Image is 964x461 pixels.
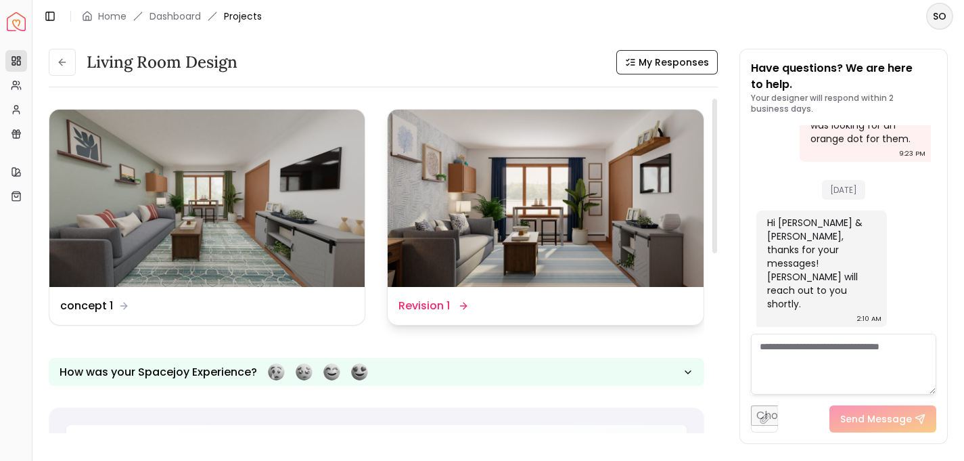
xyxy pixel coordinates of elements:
[60,364,257,380] p: How was your Spacejoy Experience?
[899,147,925,160] div: 9:23 PM
[49,358,704,386] button: How was your Spacejoy Experience?Feeling terribleFeeling badFeeling goodFeeling awesome
[224,9,262,23] span: Projects
[7,12,26,31] img: Spacejoy Logo
[150,9,201,23] a: Dashboard
[60,298,113,314] dd: concept 1
[927,4,952,28] span: SO
[639,56,709,69] span: My Responses
[398,298,450,314] dd: Revision 1
[822,180,865,200] span: [DATE]
[87,51,237,73] h3: Living Room design
[49,109,365,326] a: concept 1concept 1
[49,110,365,287] img: concept 1
[857,312,881,326] div: 2:10 AM
[616,50,718,74] button: My Responses
[926,3,953,30] button: SO
[387,109,704,326] a: Revision 1Revision 1
[82,9,262,23] nav: breadcrumb
[751,60,936,93] p: Have questions? We are here to help.
[388,110,703,287] img: Revision 1
[7,12,26,31] a: Spacejoy
[751,93,936,114] p: Your designer will respond within 2 business days.
[767,216,874,311] div: Hi [PERSON_NAME] & [PERSON_NAME], thanks for your messages! [PERSON_NAME] will reach out to you s...
[98,9,127,23] a: Home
